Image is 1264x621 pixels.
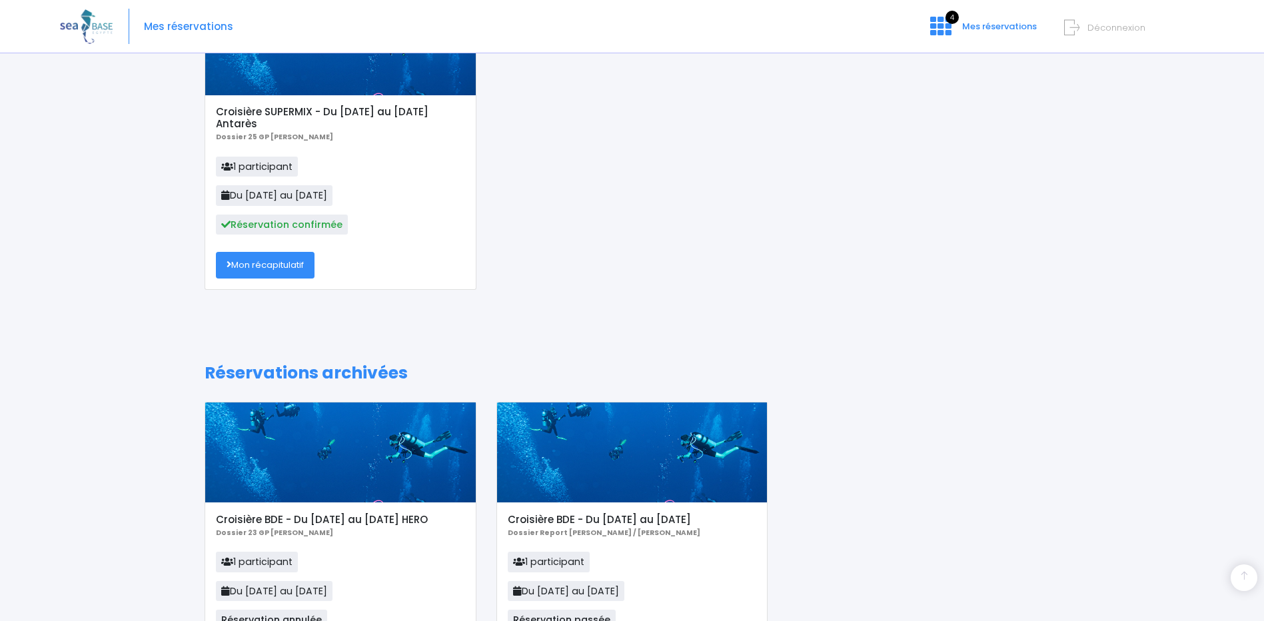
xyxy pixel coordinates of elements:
[920,25,1045,37] a: 4 Mes réservations
[216,581,332,601] span: Du [DATE] au [DATE]
[216,252,315,279] a: Mon récapitulatif
[508,552,590,572] span: 1 participant
[216,215,348,235] span: Réservation confirmée
[216,552,298,572] span: 1 participant
[216,132,333,142] b: Dossier 25 GP [PERSON_NAME]
[216,106,464,130] h5: Croisière SUPERMIX - Du [DATE] au [DATE] Antarès
[216,514,464,526] h5: Croisière BDE - Du [DATE] au [DATE] HERO
[205,363,1059,383] h1: Réservations archivées
[508,581,624,601] span: Du [DATE] au [DATE]
[216,157,298,177] span: 1 participant
[216,185,332,205] span: Du [DATE] au [DATE]
[508,514,756,526] h5: Croisière BDE - Du [DATE] au [DATE]
[508,528,700,538] b: Dossier Report [PERSON_NAME] / [PERSON_NAME]
[216,528,333,538] b: Dossier 23 GP [PERSON_NAME]
[962,20,1037,33] span: Mes réservations
[1087,21,1145,34] span: Déconnexion
[946,11,959,24] span: 4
